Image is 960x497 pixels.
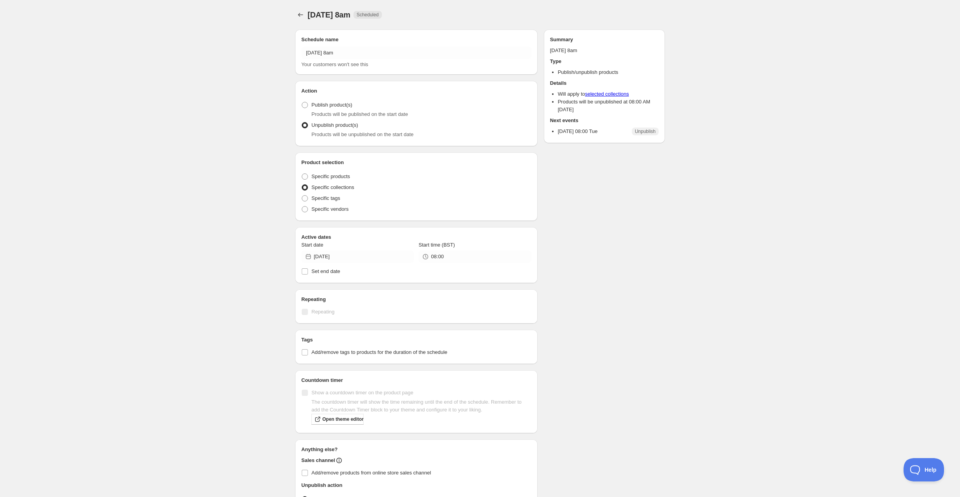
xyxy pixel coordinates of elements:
h2: Type [550,58,659,65]
button: Schedules [295,9,306,20]
span: Specific collections [311,184,354,190]
span: Publish product(s) [311,102,352,108]
h2: Active dates [301,233,531,241]
span: [DATE] 8am [308,10,350,19]
h2: Summary [550,36,659,44]
a: selected collections [585,91,629,97]
span: Open theme editor [322,416,364,422]
span: Specific vendors [311,206,348,212]
h2: Next events [550,117,659,124]
h2: Unpublish action [301,481,342,489]
iframe: Toggle Customer Support [904,458,944,481]
p: [DATE] 08:00 Tue [558,128,598,135]
h2: Details [550,79,659,87]
span: Scheduled [357,12,379,18]
span: Add/remove products from online store sales channel [311,470,431,476]
span: Repeating [311,309,334,315]
span: Unpublish [635,128,656,135]
h2: Countdown timer [301,376,531,384]
p: The countdown timer will show the time remaining until the end of the schedule. Remember to add t... [311,398,531,414]
h2: Action [301,87,531,95]
h2: Anything else? [301,446,531,453]
h2: Schedule name [301,36,531,44]
h2: Product selection [301,159,531,166]
span: Products will be published on the start date [311,111,408,117]
a: Open theme editor [311,414,364,425]
h2: Tags [301,336,531,344]
li: Will apply to [558,90,659,98]
span: Show a countdown timer on the product page [311,390,413,395]
span: Start time (BST) [418,242,455,248]
span: Specific tags [311,195,340,201]
span: Unpublish product(s) [311,122,358,128]
span: Start date [301,242,323,248]
li: Publish/unpublish products [558,68,659,76]
span: Add/remove tags to products for the duration of the schedule [311,349,447,355]
p: [DATE] 8am [550,47,659,54]
span: Your customers won't see this [301,61,368,67]
h2: Sales channel [301,457,335,464]
span: Products will be unpublished on the start date [311,131,413,137]
li: Products will be unpublished at 08:00 AM [DATE] [558,98,659,114]
span: Specific products [311,173,350,179]
h2: Repeating [301,296,531,303]
span: Set end date [311,268,340,274]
